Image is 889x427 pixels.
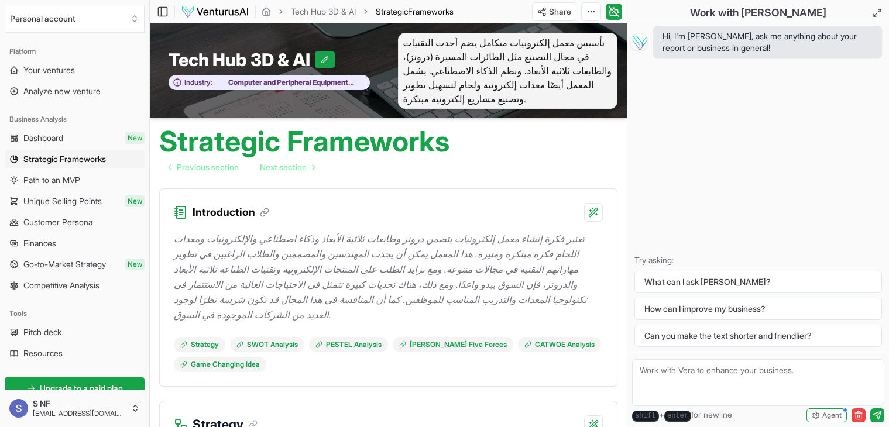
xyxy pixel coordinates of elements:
button: S NF[EMAIL_ADDRESS][DOMAIN_NAME] [5,394,145,422]
a: Go to previous page [159,156,248,179]
span: Tech Hub 3D & AI [169,49,315,70]
span: Agent [822,411,842,420]
span: New [125,259,145,270]
span: Go-to-Market Strategy [23,259,106,270]
img: logo [181,5,249,19]
a: PESTEL Analysis [309,337,388,352]
a: Strategic Frameworks [5,150,145,168]
span: Upgrade to a paid plan [40,383,123,394]
span: Finances [23,237,56,249]
span: New [125,132,145,144]
a: Competitive Analysis [5,276,145,295]
span: Dashboard [23,132,63,144]
span: Competitive Analysis [23,280,99,291]
h1: Strategic Frameworks [159,128,449,156]
a: Go-to-Market StrategyNew [5,255,145,274]
span: Next section [260,161,307,173]
a: Strategy [174,337,225,352]
a: Unique Selling PointsNew [5,192,145,211]
a: Pitch deck [5,323,145,342]
p: Try asking: [634,254,882,266]
a: Analyze new venture [5,82,145,101]
button: Agent [806,408,847,422]
a: Game Changing Idea [174,357,266,372]
span: New [125,195,145,207]
span: Path to an MVP [23,174,80,186]
span: Resources [23,347,63,359]
span: Frameworks [408,6,454,16]
a: DashboardNew [5,129,145,147]
span: Strategic Frameworks [23,153,106,165]
span: Customer Persona [23,216,92,228]
button: Select an organization [5,5,145,33]
span: Unique Selling Points [23,195,102,207]
a: SWOT Analysis [230,337,304,352]
a: Resources [5,344,145,363]
img: ACg8ocJWmrTLTQEu0UL0pQ1cYS_SsgVYE7_SknbSgV4oTYhDw6nuAw=s96-c [9,399,28,418]
span: Previous section [177,161,239,173]
a: Customer Persona [5,213,145,232]
a: Tech Hub 3D & AI [291,6,356,18]
a: Path to an MVP [5,171,145,190]
div: Tools [5,304,145,323]
button: How can I improve my business? [634,298,882,320]
span: Your ventures [23,64,75,76]
nav: breadcrumb [262,6,454,18]
h3: Introduction [193,204,269,221]
button: Can you make the text shorter and friendlier? [634,325,882,347]
nav: pagination [159,156,324,179]
span: Analyze new venture [23,85,101,97]
a: Finances [5,234,145,253]
span: تأسيس معمل إلكترونيات متكامل يضم أحدث التقنيات في مجال التصنيع مثل الطائرات المسيرة (درونز)، والط... [398,33,618,109]
span: [EMAIL_ADDRESS][DOMAIN_NAME] [33,409,126,418]
span: StrategicFrameworks [376,6,454,18]
button: Industry:Computer and Peripheral Equipment Manufacturing [169,75,370,91]
kbd: shift [632,411,659,422]
a: CATWOE Analysis [518,337,601,352]
h2: Work with [PERSON_NAME] [690,5,826,21]
p: تعتبر فكرة إنشاء معمل إلكترونيات يتضمن درونز وطابعات ثلاثية الأبعاد وذكاء اصطناعي والإلكترونيات و... [174,231,603,322]
img: Vera [630,33,648,51]
span: S NF [33,398,126,409]
div: Platform [5,42,145,61]
div: Business Analysis [5,110,145,129]
a: Upgrade to a paid plan [5,377,145,400]
span: Pitch deck [23,326,61,338]
span: Share [549,6,571,18]
span: Computer and Peripheral Equipment Manufacturing [212,78,363,87]
span: Hi, I'm [PERSON_NAME], ask me anything about your report or business in general! [663,30,873,54]
a: [PERSON_NAME] Five Forces [393,337,513,352]
span: Industry: [184,78,212,87]
a: Go to next page [250,156,324,179]
button: What can I ask [PERSON_NAME]? [634,271,882,293]
span: + for newline [632,409,732,422]
button: Share [532,2,576,21]
kbd: enter [664,411,691,422]
a: Your ventures [5,61,145,80]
